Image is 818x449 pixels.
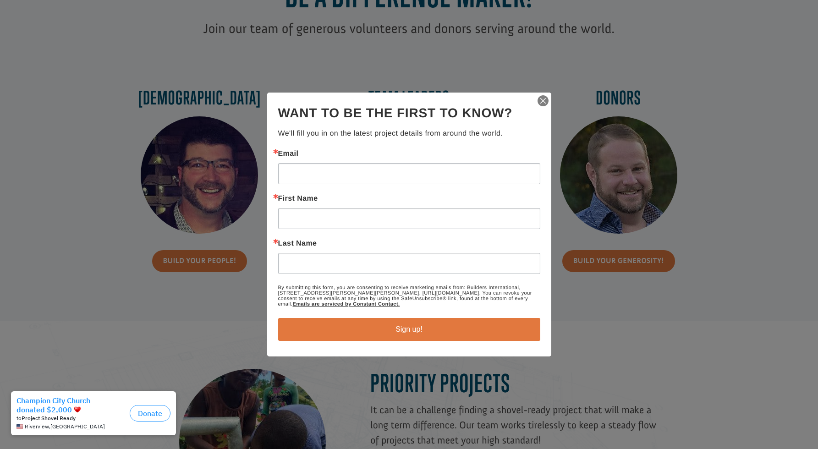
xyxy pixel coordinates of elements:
[278,150,540,158] label: Email
[278,285,540,307] p: By submitting this form, you are consenting to receive marketing emails from: Builders Internatio...
[130,18,170,35] button: Donate
[25,37,105,43] span: Riverview , [GEOGRAPHIC_DATA]
[278,318,540,341] button: Sign up!
[278,240,540,247] label: Last Name
[74,19,81,27] img: emoji heart
[16,28,126,35] div: to
[292,301,400,307] a: Emails are serviced by Constant Contact.
[278,195,540,203] label: First Name
[16,9,126,27] div: Champion City Church donated $2,000
[278,104,540,123] h2: Want to be the first to know?
[16,37,23,43] img: US.png
[22,28,76,35] strong: Project Shovel Ready
[537,94,549,107] img: ctct-close-x.svg
[278,128,540,139] p: We'll fill you in on the latest project details from around the world.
